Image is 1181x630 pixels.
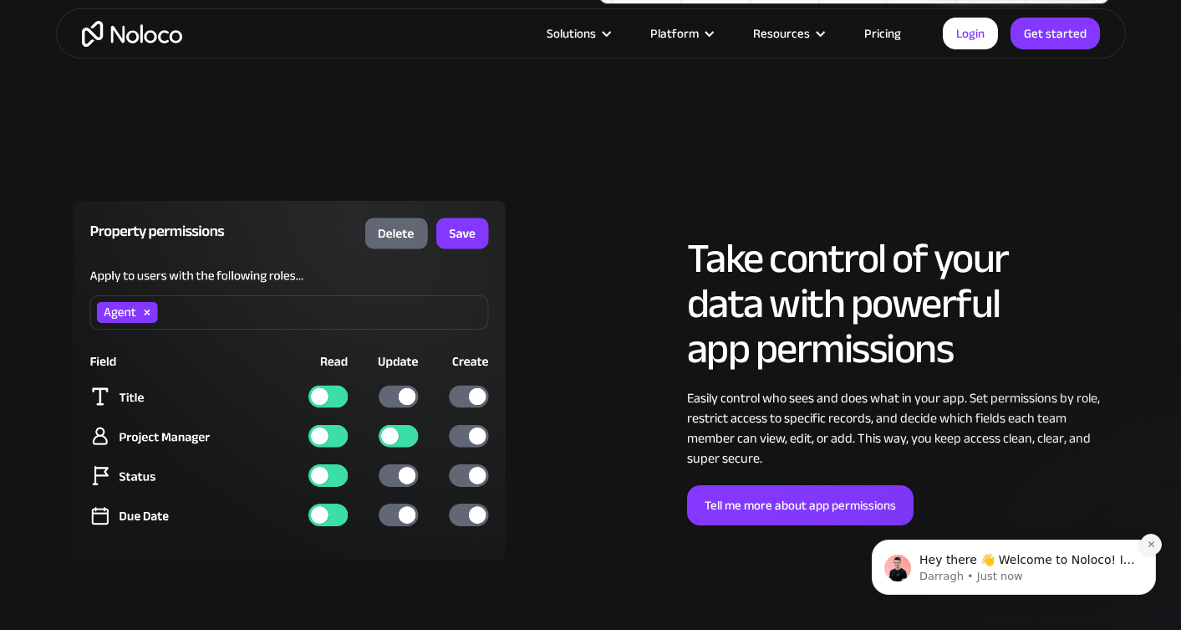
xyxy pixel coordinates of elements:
[753,23,810,44] div: Resources
[847,434,1181,622] iframe: Intercom notifications message
[82,21,182,47] a: home
[943,18,998,49] a: Login
[73,135,288,150] p: Message from Darragh, sent Just now
[293,100,315,121] button: Dismiss notification
[73,119,288,182] span: Hey there 👋 Welcome to Noloco! If you have any questions, just reply to this message. [GEOGRAPHIC...
[1010,18,1100,49] a: Get started
[843,23,922,44] a: Pricing
[526,23,629,44] div: Solutions
[25,105,309,161] div: message notification from Darragh, Just now. Hey there 👋 Welcome to Noloco! If you have any quest...
[650,23,699,44] div: Platform
[629,23,732,44] div: Platform
[38,120,64,147] img: Profile image for Darragh
[687,485,914,525] a: Tell me more about app permissions
[687,388,1109,469] div: Easily control who sees and does what in your app. Set permissions by role, restrict access to sp...
[547,23,596,44] div: Solutions
[687,236,1109,371] h2: Take control of your data with powerful app permissions
[732,23,843,44] div: Resources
